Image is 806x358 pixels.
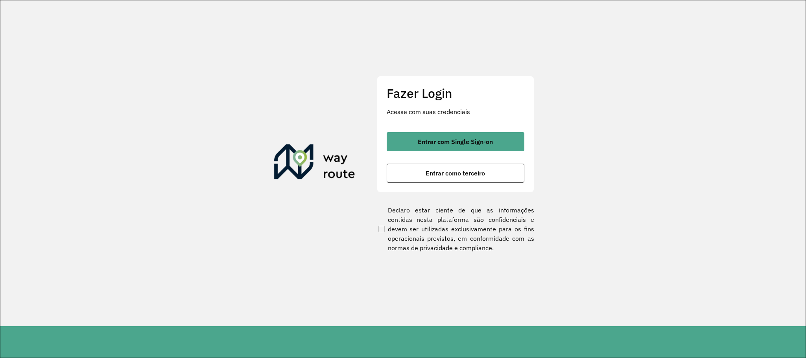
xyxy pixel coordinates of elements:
span: Entrar com Single Sign-on [418,138,493,145]
label: Declaro estar ciente de que as informações contidas nesta plataforma são confidenciais e devem se... [377,205,534,253]
p: Acesse com suas credenciais [387,107,524,116]
span: Entrar como terceiro [426,170,485,176]
button: button [387,164,524,183]
h2: Fazer Login [387,86,524,101]
button: button [387,132,524,151]
img: Roteirizador AmbevTech [274,144,355,182]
